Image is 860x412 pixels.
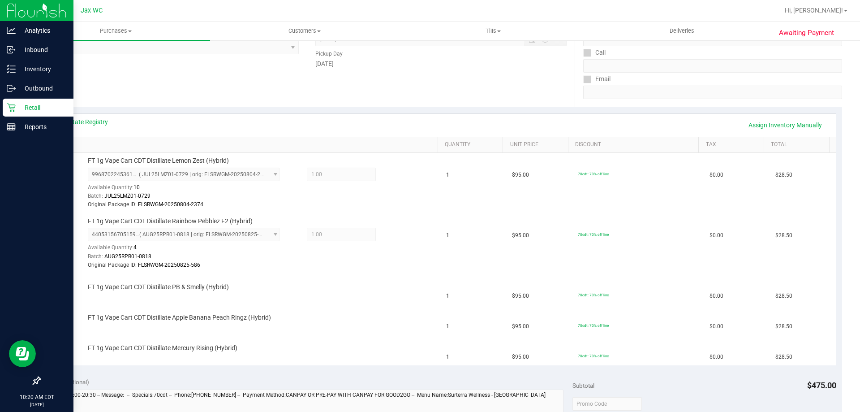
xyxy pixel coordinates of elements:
[446,231,449,240] span: 1
[211,27,398,35] span: Customers
[709,353,723,361] span: $0.00
[807,381,836,390] span: $475.00
[399,22,587,40] a: Tills
[7,26,16,35] inline-svg: Analytics
[575,141,695,148] a: Discount
[88,193,103,199] span: Batch:
[16,44,69,55] p: Inbound
[578,323,609,328] span: 70cdt: 70% off line
[583,73,611,86] label: Email
[16,102,69,113] p: Retail
[771,141,826,148] a: Total
[510,141,565,148] a: Unit Price
[512,353,529,361] span: $95.00
[446,292,449,300] span: 1
[572,397,642,411] input: Promo Code
[9,340,36,367] iframe: Resource center
[572,382,594,389] span: Subtotal
[446,322,449,331] span: 1
[7,122,16,131] inline-svg: Reports
[578,172,609,176] span: 70cdt: 70% off line
[88,217,253,226] span: FT 1g Vape Cart CDT Distillate Rainbow Pebblez F2 (Hybrid)
[578,354,609,358] span: 70cdt: 70% off line
[583,46,606,59] label: Call
[658,27,706,35] span: Deliveries
[446,171,449,179] span: 1
[709,322,723,331] span: $0.00
[445,141,499,148] a: Quantity
[88,253,103,260] span: Batch:
[512,322,529,331] span: $95.00
[7,45,16,54] inline-svg: Inbound
[133,244,137,251] span: 4
[88,262,137,268] span: Original Package ID:
[512,292,529,300] span: $95.00
[53,141,434,148] a: SKU
[512,231,529,240] span: $95.00
[709,292,723,300] span: $0.00
[709,231,723,240] span: $0.00
[88,241,289,259] div: Available Quantity:
[16,121,69,132] p: Reports
[21,27,210,35] span: Purchases
[7,65,16,74] inline-svg: Inventory
[4,393,69,401] p: 10:20 AM EDT
[16,25,69,36] p: Analytics
[210,22,399,40] a: Customers
[709,171,723,179] span: $0.00
[775,292,792,300] span: $28.50
[88,156,229,165] span: FT 1g Vape Cart CDT Distillate Lemon Zest (Hybrid)
[16,83,69,94] p: Outbound
[775,353,792,361] span: $28.50
[588,22,776,40] a: Deliveries
[88,283,229,291] span: FT 1g Vape Cart CDT Distillate PB & Smelly (Hybrid)
[104,253,151,260] span: AUG25RPB01-0818
[16,64,69,74] p: Inventory
[138,262,200,268] span: FLSRWGM-20250825-586
[7,84,16,93] inline-svg: Outbound
[138,201,203,208] span: FLSRWGM-20250804-2374
[315,50,343,58] label: Pickup Day
[706,141,761,148] a: Tax
[7,103,16,112] inline-svg: Retail
[104,193,150,199] span: JUL25LMZ01-0729
[88,181,289,199] div: Available Quantity:
[583,59,842,73] input: Format: (999) 999-9999
[4,401,69,408] p: [DATE]
[578,232,609,237] span: 70cdt: 70% off line
[578,293,609,297] span: 70cdt: 70% off line
[446,353,449,361] span: 1
[743,117,828,133] a: Assign Inventory Manually
[775,171,792,179] span: $28.50
[88,201,137,208] span: Original Package ID:
[54,117,108,126] a: View State Registry
[399,27,587,35] span: Tills
[88,313,271,322] span: FT 1g Vape Cart CDT Distillate Apple Banana Peach Ringz (Hybrid)
[775,231,792,240] span: $28.50
[779,28,834,38] span: Awaiting Payment
[775,322,792,331] span: $28.50
[785,7,843,14] span: Hi, [PERSON_NAME]!
[21,22,210,40] a: Purchases
[512,171,529,179] span: $95.00
[81,7,103,14] span: Jax WC
[88,344,237,352] span: FT 1g Vape Cart CDT Distillate Mercury Rising (Hybrid)
[315,59,566,69] div: [DATE]
[133,184,140,191] span: 10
